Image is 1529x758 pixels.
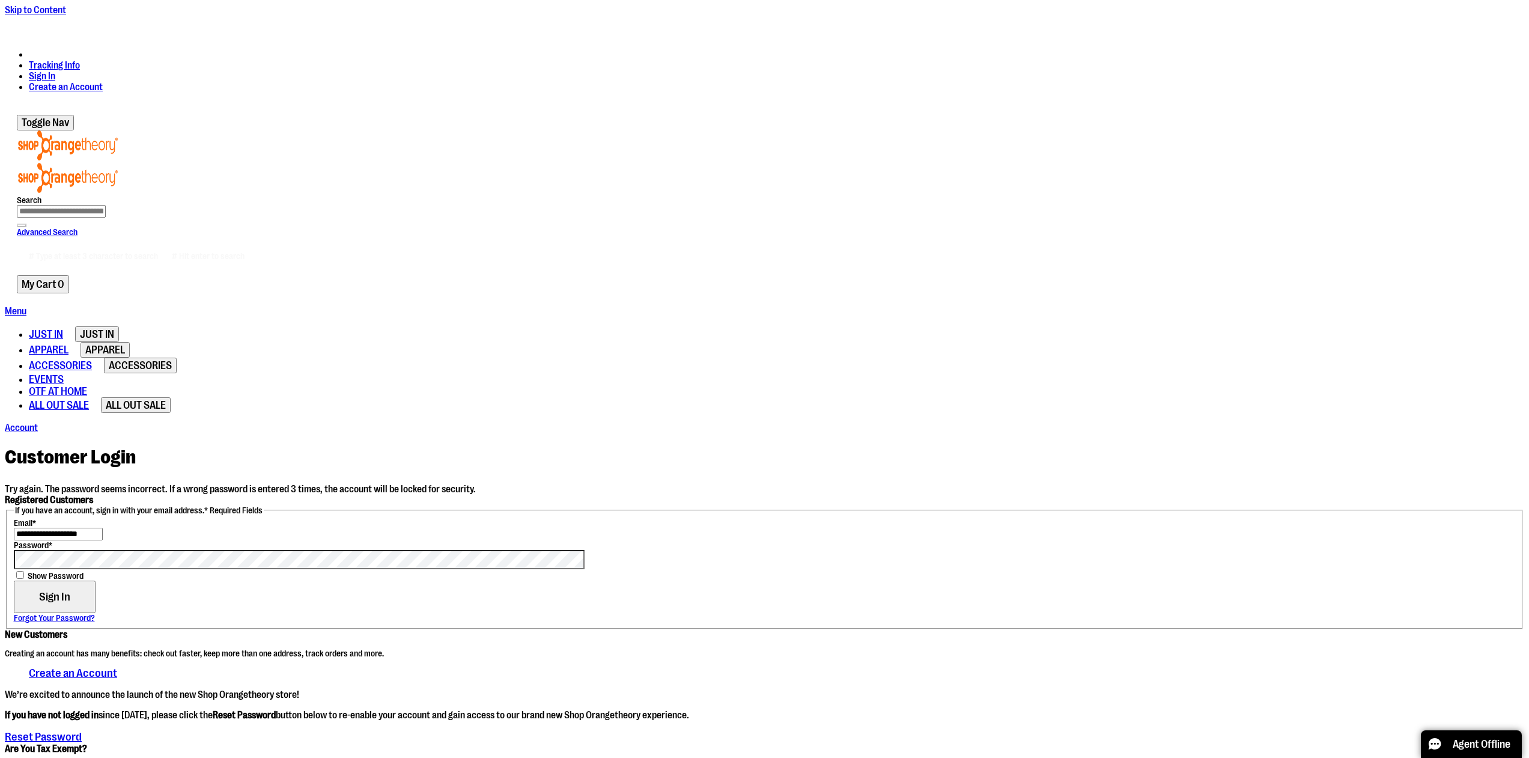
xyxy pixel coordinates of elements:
span: Create an Account [29,667,117,680]
strong: Reset Password [213,710,276,721]
span: EVENTS [29,373,64,385]
span: Agent Offline [1453,738,1510,750]
span: Toggle Nav [22,117,69,129]
strong: Are You Tax Exempt? [5,744,87,754]
div: Promotional banner [5,16,1524,40]
span: OTF AT HOME [29,385,87,397]
a: Tracking Info [29,60,80,71]
strong: If you have not logged in [5,710,99,721]
span: Password [14,540,49,550]
span: Search [17,195,41,205]
a: Account [5,423,38,433]
button: Sign In [14,581,96,613]
a: Create an Account [5,661,141,687]
a: Menu [5,306,26,317]
strong: New Customers [5,629,67,640]
span: Customer Login [5,446,136,468]
button: Search [17,224,26,227]
button: Agent Offline [1421,730,1522,758]
span: # Type at least 3 character to search [29,251,158,261]
p: Creating an account has many benefits: check out faster, keep more than one address, track orders... [5,649,1524,658]
button: My Cart [17,275,69,293]
strong: Registered Customers [5,495,93,506]
span: 0 [58,278,64,290]
a: Skip to Content [5,5,66,16]
span: Email [14,518,32,528]
img: Shop Orangetheory [17,163,119,193]
a: Details [815,16,843,26]
p: FREE Shipping, orders over $150. [686,16,843,26]
p: We’re excited to announce the launch of the new Shop Orangetheory store! [5,689,765,700]
a: Reset Password [5,730,82,744]
img: Shop Orangetheory [17,130,119,160]
button: Toggle Nav [17,115,74,130]
span: JUST IN [29,328,63,340]
p: since [DATE], please click the button below to re-enable your account and gain access to our bran... [5,710,765,721]
span: ALL OUT SALE [106,399,166,411]
span: Show Password [28,571,84,581]
span: APPAREL [29,344,68,356]
span: Sign In [39,590,70,604]
div: Try again. The password seems incorrect. If a wrong password is entered 3 times, the account will... [5,484,1524,495]
a: Create an Account [29,82,103,93]
span: APPAREL [85,344,125,356]
legend: If you have an account, sign in with your email address. [14,506,264,515]
a: Advanced Search [17,227,78,237]
span: My Cart [22,278,56,290]
span: ALL OUT SALE [29,399,89,411]
span: * Required Fields [204,506,263,515]
a: Forgot Your Password? [14,613,95,623]
a: Sign In [29,71,55,82]
span: ACCESSORIES [29,359,92,371]
span: JUST IN [80,328,114,340]
span: # Hit enter to search [172,251,245,261]
span: ACCESSORIES [109,359,172,371]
